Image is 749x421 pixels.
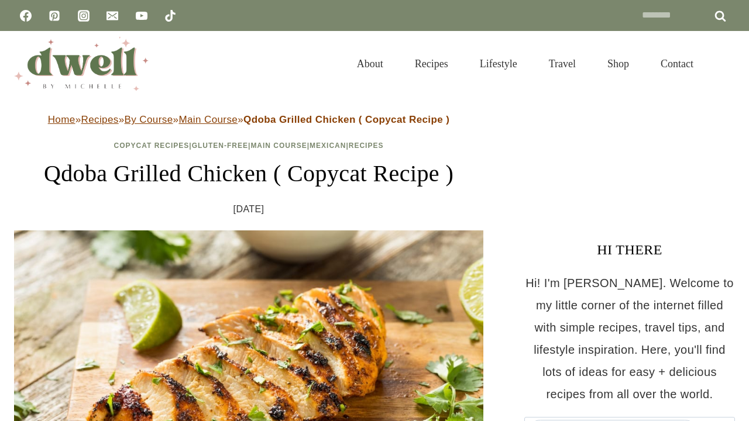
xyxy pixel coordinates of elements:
a: Email [101,4,124,27]
a: Contact [645,43,709,84]
a: Gluten-Free [192,142,248,150]
a: By Course [125,114,173,125]
a: Facebook [14,4,37,27]
a: Lifestyle [464,43,533,84]
a: Home [48,114,75,125]
a: Shop [592,43,645,84]
button: View Search Form [715,54,735,74]
span: | | | | [114,142,384,150]
img: DWELL by michelle [14,37,149,91]
a: Recipes [349,142,384,150]
time: [DATE] [233,201,264,218]
a: Pinterest [43,4,66,27]
a: Copycat Recipes [114,142,190,150]
a: Main Course [250,142,307,150]
a: Recipes [81,114,118,125]
h1: Qdoba Grilled Chicken ( Copycat Recipe ) [14,156,483,191]
nav: Primary Navigation [341,43,709,84]
a: Recipes [399,43,464,84]
p: Hi! I'm [PERSON_NAME]. Welcome to my little corner of the internet filled with simple recipes, tr... [524,272,735,405]
a: Travel [533,43,592,84]
h3: HI THERE [524,239,735,260]
a: Main Course [178,114,238,125]
span: » » » » [48,114,450,125]
a: Mexican [310,142,346,150]
a: Instagram [72,4,95,27]
a: About [341,43,399,84]
strong: Qdoba Grilled Chicken ( Copycat Recipe ) [243,114,449,125]
a: YouTube [130,4,153,27]
a: TikTok [159,4,182,27]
